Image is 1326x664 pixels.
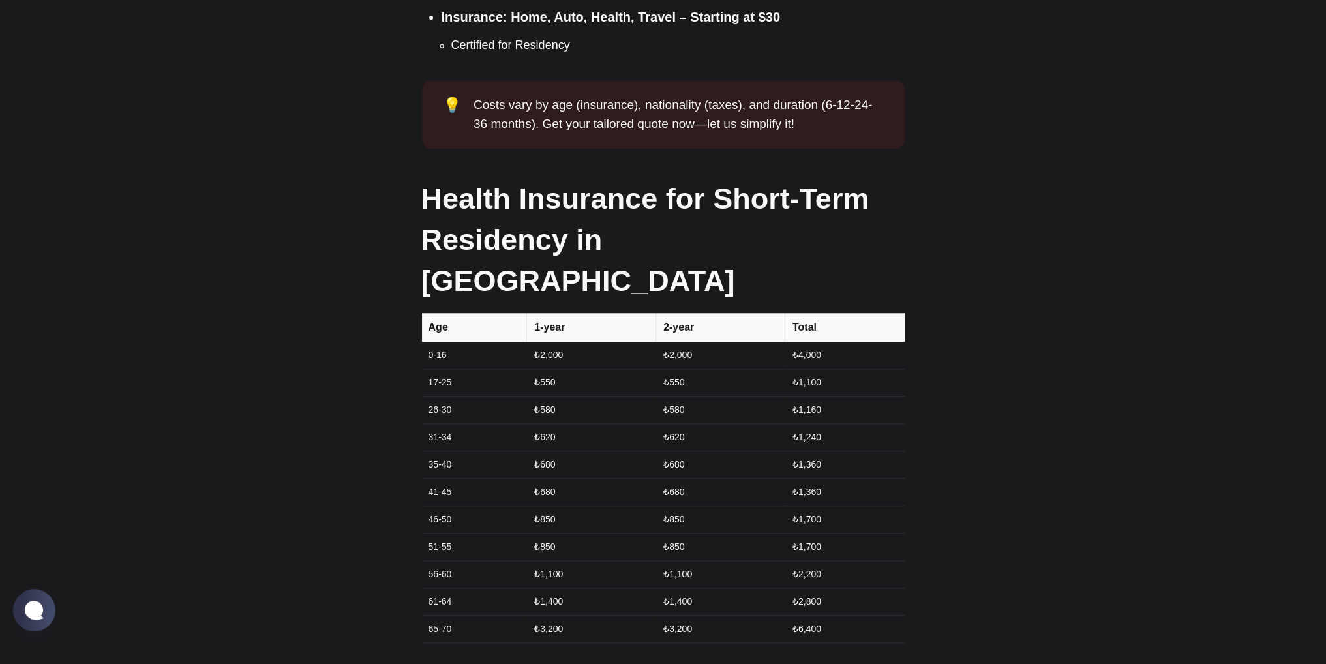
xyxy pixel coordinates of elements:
td: ₺680 [526,479,655,506]
td: ₺580 [526,397,655,424]
td: 17-25 [422,369,527,397]
td: ₺2,000 [655,342,785,369]
td: ₺680 [655,451,785,479]
td: ₺4,000 [785,342,905,369]
td: 31-34 [422,424,527,451]
td: ₺1,360 [785,451,905,479]
td: ₺2,800 [785,588,905,616]
td: 0-16 [422,342,527,369]
td: 61-64 [422,588,527,616]
td: 35-40 [422,451,527,479]
td: ₺550 [526,369,655,397]
td: ₺680 [655,479,785,506]
td: ₺1,100 [785,369,905,397]
td: ₺6,400 [785,616,905,643]
td: ₺1,100 [526,561,655,588]
td: 41-45 [422,479,527,506]
td: 26-30 [422,397,527,424]
td: ₺1,400 [526,588,655,616]
td: ₺850 [655,534,785,561]
td: ₺580 [655,397,785,424]
td: ₺1,400 [655,588,785,616]
td: ₺850 [526,534,655,561]
td: ₺1,700 [785,534,905,561]
td: ₺1,360 [785,479,905,506]
td: ₺550 [655,369,785,397]
th: Total [785,313,905,342]
strong: Health Insurance for Short-Term Residency in [GEOGRAPHIC_DATA] [421,182,869,297]
td: 56-60 [422,561,527,588]
td: ₺1,700 [785,506,905,534]
td: ₺850 [526,506,655,534]
td: ₺1,160 [785,397,905,424]
td: 51-55 [422,534,527,561]
div: 💡 [443,96,474,133]
div: Costs vary by age (insurance), nationality (taxes), and duration (6-12-24-36 months). Get your ta... [474,96,884,133]
strong: Insurance: Home, Auto, Health, Travel – Starting at $30 [442,10,780,24]
td: ₺850 [655,506,785,534]
li: Certified for Residency [451,37,905,54]
td: ₺3,200 [526,616,655,643]
th: 2-year [655,313,785,342]
td: ₺2,000 [526,342,655,369]
td: ₺620 [526,424,655,451]
th: 1-year [526,313,655,342]
td: ₺2,200 [785,561,905,588]
td: ₺1,240 [785,424,905,451]
th: Age [422,313,527,342]
td: ₺680 [526,451,655,479]
td: 46-50 [422,506,527,534]
td: ₺620 [655,424,785,451]
td: 65-70 [422,616,527,643]
td: ₺1,100 [655,561,785,588]
td: ₺3,200 [655,616,785,643]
